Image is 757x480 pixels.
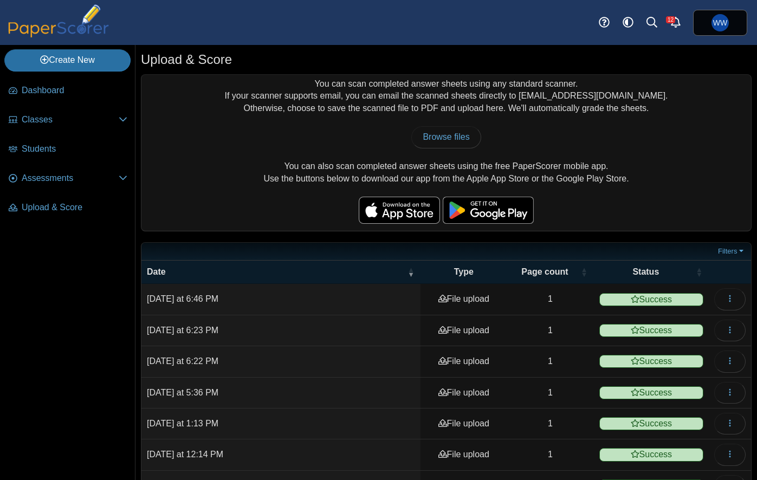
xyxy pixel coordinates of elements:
time: Sep 9, 2025 at 5:36 PM [147,388,218,397]
span: William Whitney [713,19,727,27]
td: 1 [507,315,593,346]
span: Status [632,267,659,276]
span: Success [599,386,703,399]
td: 1 [507,408,593,439]
td: File upload [420,346,507,377]
span: Success [599,417,703,430]
a: William Whitney [693,10,747,36]
time: Sep 5, 2025 at 1:13 PM [147,419,218,428]
span: Page count : Activate to sort [581,261,587,283]
a: Assessments [4,166,132,192]
a: Students [4,137,132,163]
span: Success [599,355,703,368]
a: Filters [715,246,748,257]
time: Sep 5, 2025 at 12:14 PM [147,450,223,459]
span: Classes [22,114,119,126]
a: Create New [4,49,131,71]
span: Upload & Score [22,202,127,213]
span: Date : Activate to remove sorting [407,261,414,283]
td: File upload [420,284,507,315]
time: Sep 9, 2025 at 6:23 PM [147,326,218,335]
td: File upload [420,315,507,346]
td: 1 [507,378,593,408]
span: Date [147,267,166,276]
span: Page count [521,267,568,276]
span: Status : Activate to sort [696,261,702,283]
span: Assessments [22,172,119,184]
img: PaperScorer [4,4,113,37]
span: Type [454,267,474,276]
span: Success [599,324,703,337]
span: William Whitney [711,14,729,31]
td: File upload [420,378,507,408]
img: apple-store-badge.svg [359,197,440,224]
a: Upload & Score [4,195,132,221]
td: 1 [507,439,593,470]
td: File upload [420,408,507,439]
a: Classes [4,107,132,133]
img: google-play-badge.png [443,197,534,224]
span: Browse files [423,132,469,141]
span: Success [599,448,703,461]
a: Dashboard [4,78,132,104]
div: You can scan completed answer sheets using any standard scanner. If your scanner supports email, ... [141,75,751,231]
a: Alerts [664,11,688,35]
span: Dashboard [22,85,127,96]
td: 1 [507,284,593,315]
time: Sep 9, 2025 at 6:22 PM [147,356,218,366]
time: Sep 9, 2025 at 6:46 PM [147,294,218,303]
a: PaperScorer [4,30,113,39]
span: Success [599,293,703,306]
h1: Upload & Score [141,50,232,69]
td: 1 [507,346,593,377]
a: Browse files [411,126,481,148]
span: Students [22,143,127,155]
td: File upload [420,439,507,470]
